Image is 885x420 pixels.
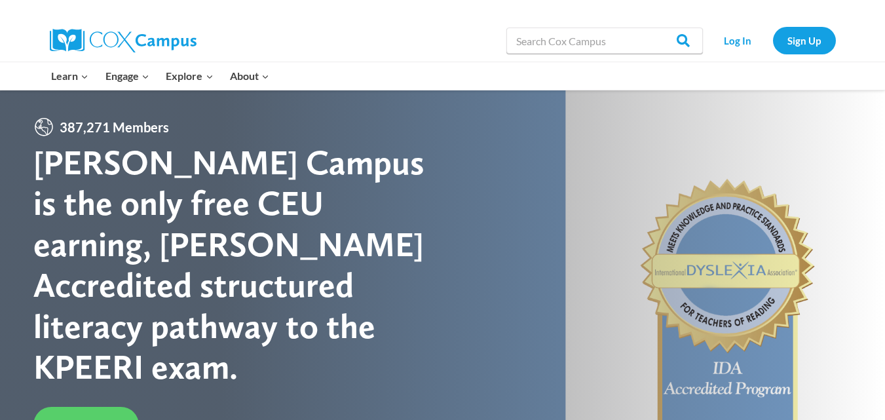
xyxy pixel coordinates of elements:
[54,117,174,138] span: 387,271 Members
[773,27,836,54] a: Sign Up
[50,29,197,52] img: Cox Campus
[43,62,278,90] nav: Primary Navigation
[709,27,766,54] a: Log In
[506,28,703,54] input: Search Cox Campus
[105,67,149,85] span: Engage
[230,67,269,85] span: About
[709,27,836,54] nav: Secondary Navigation
[51,67,88,85] span: Learn
[166,67,213,85] span: Explore
[33,142,443,387] div: [PERSON_NAME] Campus is the only free CEU earning, [PERSON_NAME] Accredited structured literacy p...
